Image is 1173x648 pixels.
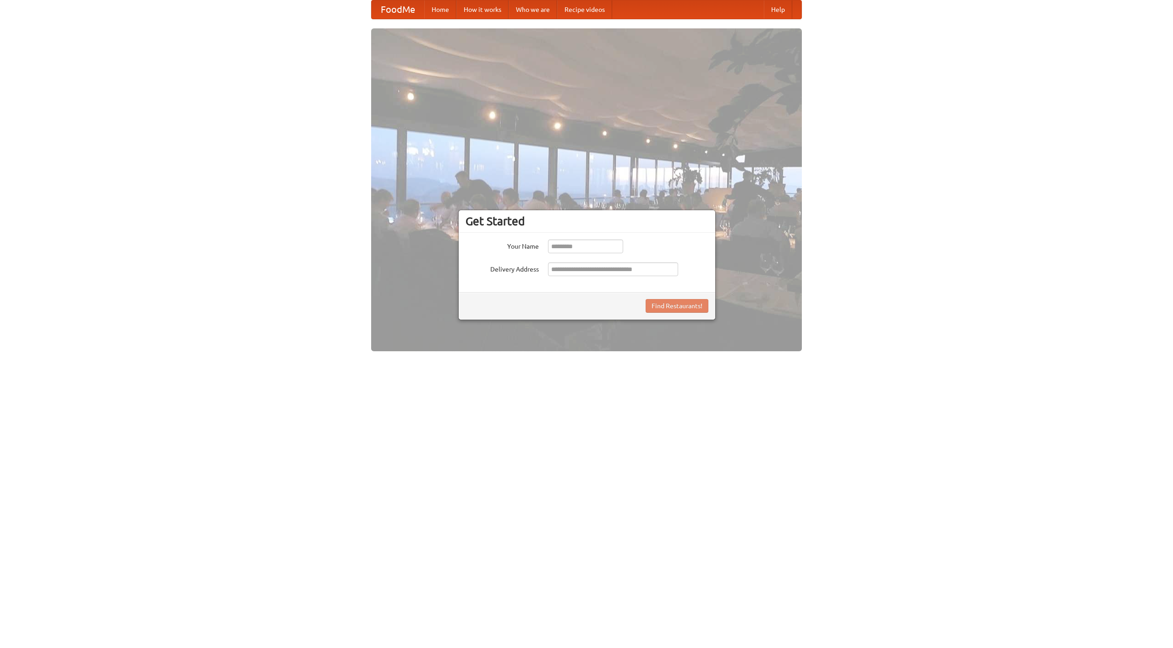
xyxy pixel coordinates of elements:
a: Who we are [509,0,557,19]
a: FoodMe [372,0,424,19]
button: Find Restaurants! [646,299,708,313]
a: Recipe videos [557,0,612,19]
label: Your Name [466,240,539,251]
a: Help [764,0,792,19]
label: Delivery Address [466,262,539,274]
a: Home [424,0,456,19]
h3: Get Started [466,214,708,228]
a: How it works [456,0,509,19]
